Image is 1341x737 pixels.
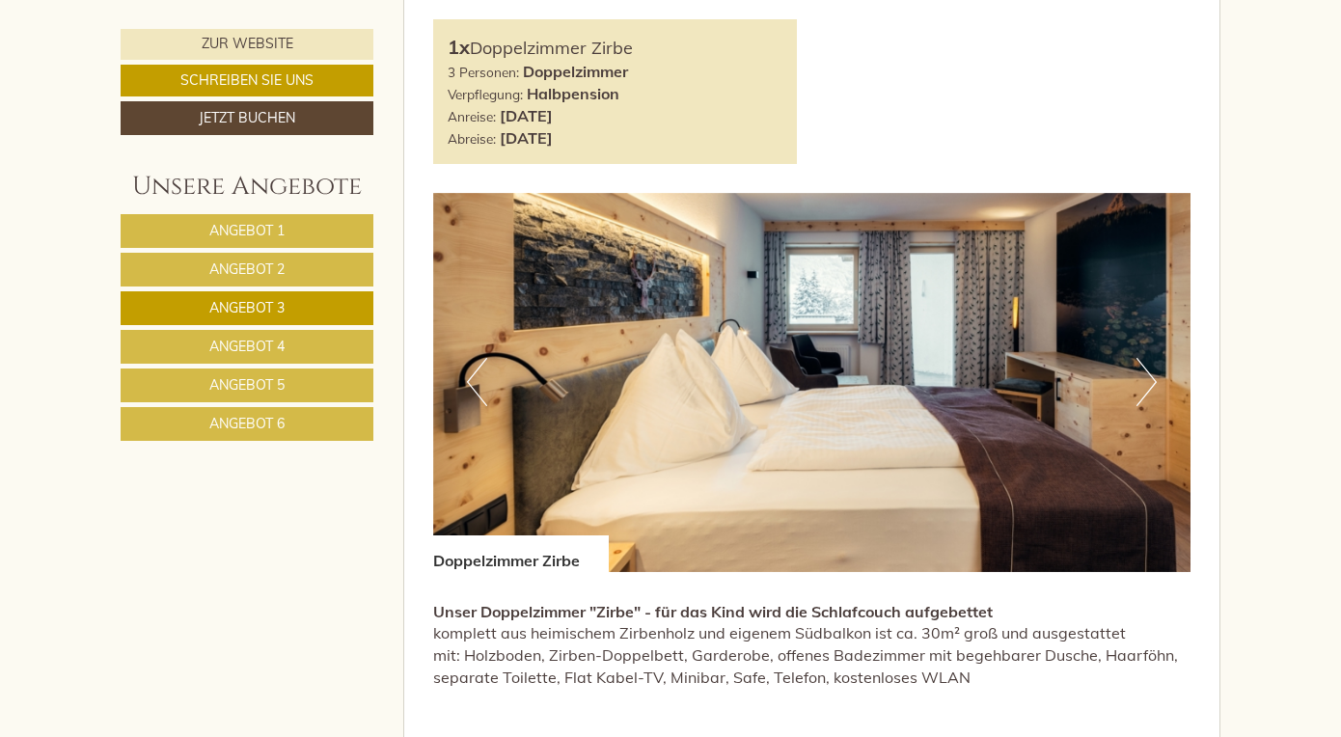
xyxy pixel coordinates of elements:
[433,602,993,621] strong: Unser Doppelzimmer "Zirbe" - für das Kind wird die Schlafcouch aufgebettet
[433,601,1191,689] p: komplett aus heimischem Zirbenholz und eigenem Südbalkon ist ca. 30m² groß und ausgestattet mit: ...
[448,86,523,102] small: Verpflegung:
[209,376,285,394] span: Angebot 5
[467,358,487,406] button: Previous
[209,260,285,278] span: Angebot 2
[209,222,285,239] span: Angebot 1
[209,415,285,432] span: Angebot 6
[500,106,553,125] b: [DATE]
[433,193,1191,572] img: image
[500,128,553,148] b: [DATE]
[121,65,373,96] a: Schreiben Sie uns
[448,35,470,59] b: 1x
[121,101,373,135] a: Jetzt buchen
[448,130,496,147] small: Abreise:
[209,338,285,355] span: Angebot 4
[527,84,619,103] b: Halbpension
[448,34,783,62] div: Doppelzimmer Zirbe
[121,29,373,60] a: Zur Website
[1136,358,1157,406] button: Next
[448,64,519,80] small: 3 Personen:
[209,299,285,316] span: Angebot 3
[448,108,496,124] small: Anreise:
[523,62,628,81] b: Doppelzimmer
[433,535,609,572] div: Doppelzimmer Zirbe
[121,169,373,205] div: Unsere Angebote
